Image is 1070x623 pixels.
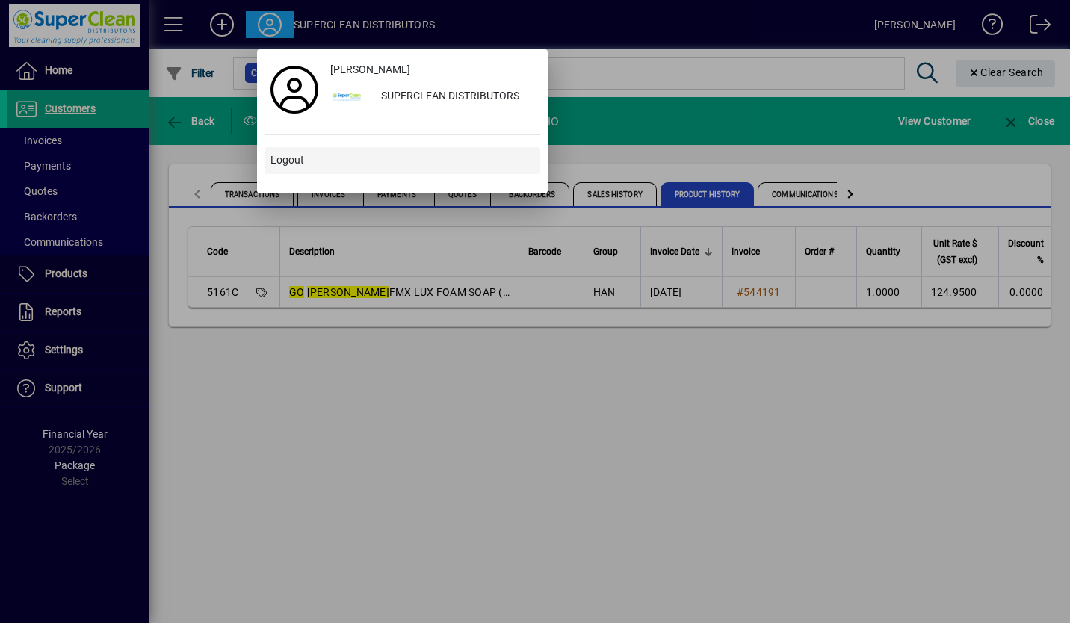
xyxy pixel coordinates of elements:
[324,84,540,111] button: SUPERCLEAN DISTRIBUTORS
[265,147,540,174] button: Logout
[270,152,304,168] span: Logout
[324,57,540,84] a: [PERSON_NAME]
[330,62,410,78] span: [PERSON_NAME]
[265,76,324,103] a: Profile
[369,84,540,111] div: SUPERCLEAN DISTRIBUTORS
